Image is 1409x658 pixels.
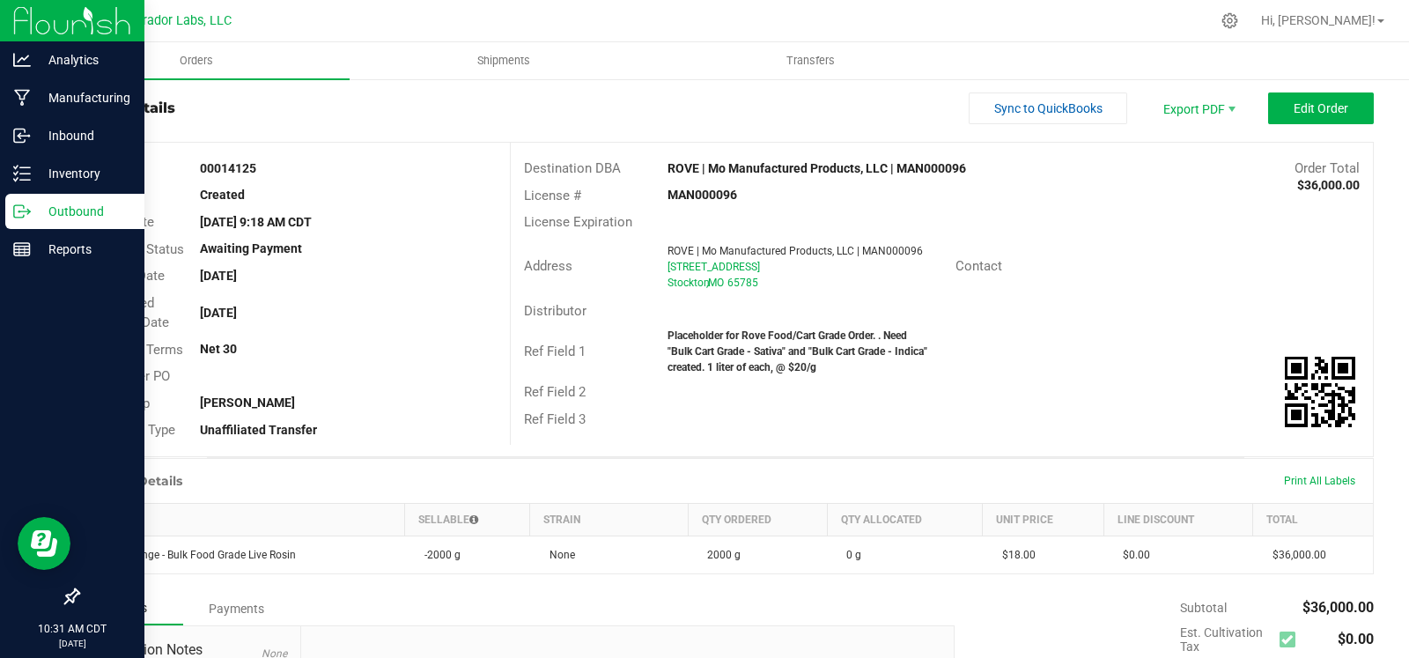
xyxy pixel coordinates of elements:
span: License # [524,188,581,203]
th: Item [79,503,405,536]
strong: $36,000.00 [1297,178,1360,192]
qrcode: 00014125 [1285,357,1355,427]
th: Strain [530,503,688,536]
span: None [541,549,575,561]
th: Qty Allocated [827,503,983,536]
p: Inbound [31,125,136,146]
span: $18.00 [993,549,1036,561]
span: $0.00 [1114,549,1150,561]
th: Total [1253,503,1373,536]
span: -2000 g [416,549,461,561]
th: Line Discount [1103,503,1252,536]
span: Subtotal [1180,601,1227,615]
p: Outbound [31,201,136,222]
p: [DATE] [8,637,136,650]
span: Contact [955,258,1002,274]
span: Sync to QuickBooks [994,101,1103,115]
span: Destination DBA [524,160,621,176]
span: MO [708,277,724,289]
strong: ROVE | Mo Manufactured Products, LLC | MAN000096 [668,161,966,175]
span: Edit Order [1294,101,1348,115]
div: Manage settings [1219,12,1241,29]
p: Inventory [31,163,136,184]
span: [STREET_ADDRESS] [668,261,760,273]
span: Stockton [668,277,710,289]
strong: [DATE] [200,306,237,320]
strong: Net 30 [200,342,237,356]
th: Sellable [405,503,530,536]
span: Address [524,258,572,274]
span: License Expiration [524,214,632,230]
inline-svg: Outbound [13,203,31,220]
strong: 00014125 [200,161,256,175]
span: 2000 g [698,549,741,561]
strong: [DATE] [200,269,237,283]
a: Orders [42,42,350,79]
span: Orders [156,53,237,69]
img: Scan me! [1285,357,1355,427]
span: Ref Field 3 [524,411,586,427]
button: Sync to QuickBooks [969,92,1127,124]
a: Shipments [350,42,657,79]
strong: Unaffiliated Transfer [200,423,317,437]
span: Curador Labs, LLC [128,13,232,28]
strong: Created [200,188,245,202]
span: ROVE | Mo Manufactured Products, LLC | MAN000096 [668,245,923,257]
strong: Awaiting Payment [200,241,302,255]
p: Manufacturing [31,87,136,108]
inline-svg: Reports [13,240,31,258]
button: Edit Order [1268,92,1374,124]
iframe: Resource center [18,517,70,570]
span: Ref Field 1 [524,344,586,359]
li: Export PDF [1145,92,1250,124]
a: Transfers [657,42,964,79]
span: Shipments [454,53,554,69]
p: Reports [31,239,136,260]
span: Ref Field 2 [524,384,586,400]
th: Qty Ordered [688,503,827,536]
span: $36,000.00 [1264,549,1326,561]
span: 0 g [837,549,861,561]
p: Analytics [31,49,136,70]
p: 10:31 AM CDT [8,621,136,637]
strong: Placeholder for Rove Food/Cart Grade Order. . Need "Bulk Cart Grade - Sativa" and "Bulk Cart Grad... [668,329,927,373]
span: Distributor [524,303,586,319]
span: Transfers [763,53,859,69]
span: Hi, [PERSON_NAME]! [1261,13,1376,27]
span: $0.00 [1338,631,1374,647]
span: , [706,277,708,289]
span: $36,000.00 [1302,599,1374,616]
span: 65785 [727,277,758,289]
inline-svg: Manufacturing [13,89,31,107]
inline-svg: Analytics [13,51,31,69]
span: Order Total [1295,160,1360,176]
div: Payments [183,593,289,625]
inline-svg: Inventory [13,165,31,182]
strong: [DATE] 9:18 AM CDT [200,215,312,229]
strong: MAN000096 [668,188,737,202]
span: Calculate cultivation tax [1280,627,1303,651]
strong: [PERSON_NAME] [200,396,295,410]
span: Headchange - Bulk Food Grade Live Rosin [90,549,296,561]
span: Print All Labels [1284,475,1355,487]
inline-svg: Inbound [13,127,31,144]
th: Unit Price [983,503,1104,536]
span: Est. Cultivation Tax [1180,625,1273,654]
